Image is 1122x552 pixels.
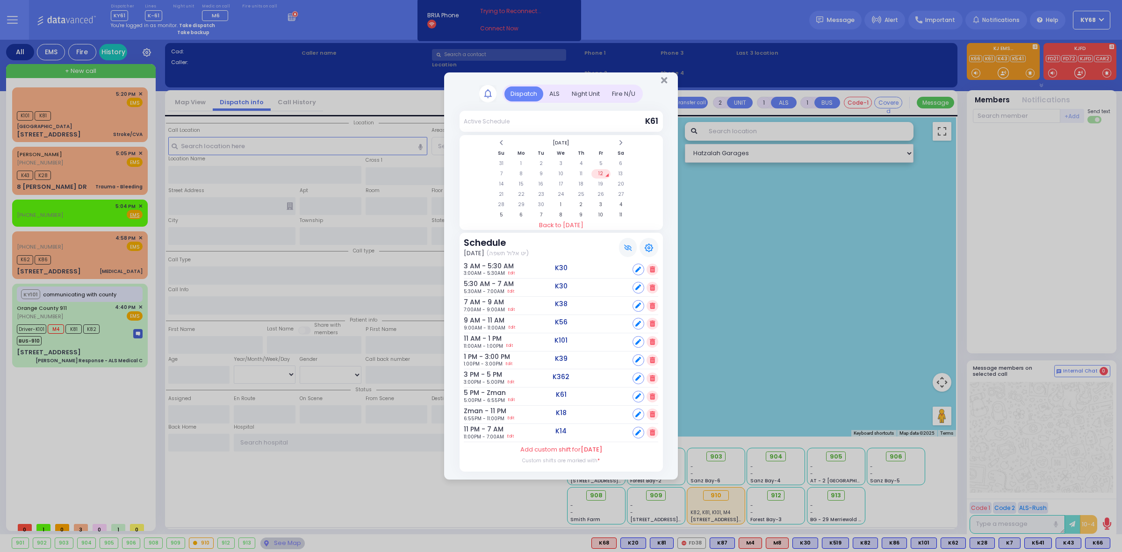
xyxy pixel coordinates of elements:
td: 9 [571,210,590,220]
span: 11:00AM - 1:00PM [464,343,503,350]
h6: 5:30 AM - 7 AM [464,280,489,288]
th: Su [492,149,511,158]
label: Add custom shift for [520,445,602,454]
div: ALS [543,86,566,102]
a: Edit [508,270,515,277]
td: 15 [511,179,531,189]
td: 10 [591,210,611,220]
td: 14 [492,179,511,189]
h6: Zman - 11 PM [464,407,489,415]
td: 28 [492,200,511,209]
button: Close [661,76,667,85]
span: 3:00AM - 5:30AM [464,270,505,277]
h3: Schedule [464,237,528,248]
td: 13 [611,169,631,179]
h6: 1 PM - 3:00 PM [464,353,489,361]
h6: 3 AM - 5:30 AM [464,262,489,270]
td: 2 [532,159,551,168]
h5: K61 [556,391,567,399]
h5: K14 [555,427,567,435]
h5: K101 [554,337,568,344]
span: [DATE] [581,445,602,454]
td: 11 [611,210,631,220]
td: 24 [552,190,571,199]
th: Select Month [511,138,610,148]
span: Previous Month [499,139,503,146]
span: (יט אלול תשפה) [486,249,529,258]
a: Edit [508,397,515,404]
th: We [552,149,571,158]
h5: K30 [555,264,568,272]
td: 16 [532,179,551,189]
span: K61 [645,115,658,127]
td: 6 [611,159,631,168]
td: 3 [552,159,571,168]
td: 10 [552,169,571,179]
span: [DATE] [464,249,484,258]
label: Custom shifts are marked with [522,457,600,464]
h5: K18 [556,409,567,417]
div: Dispatch [504,86,543,102]
td: 27 [611,190,631,199]
td: 4 [611,200,631,209]
h5: K38 [555,300,568,308]
h5: K362 [553,373,569,381]
td: 22 [511,190,531,199]
td: 5 [492,210,511,220]
td: 1 [552,200,571,209]
td: 9 [532,169,551,179]
h6: 11 PM - 7 AM [464,425,489,433]
span: 9:00AM - 11:00AM [464,324,505,331]
span: 5:30AM - 7:00AM [464,288,504,295]
h6: 9 AM - 11 AM [464,316,489,324]
td: 3 [591,200,611,209]
a: Edit [508,415,514,422]
h6: 5 PM - Zman [464,389,489,397]
div: Fire N/U [606,86,641,102]
td: 18 [571,179,590,189]
span: 5:00PM - 6:55PM [464,397,505,404]
td: 4 [571,159,590,168]
td: 7 [492,169,511,179]
div: Active Schedule [464,117,510,126]
td: 25 [571,190,590,199]
span: 7:00AM - 9:00AM [464,306,505,313]
td: 26 [591,190,611,199]
td: 21 [492,190,511,199]
h6: 3 PM - 5 PM [464,371,489,379]
span: 11:00PM - 7:00AM [464,433,504,440]
a: Edit [508,379,514,386]
a: Edit [506,360,512,367]
span: 3:00PM - 5:00PM [464,379,504,386]
td: 12 [591,169,611,179]
td: 19 [591,179,611,189]
th: Th [571,149,590,158]
th: Fr [591,149,611,158]
th: Sa [611,149,631,158]
h5: K30 [555,282,568,290]
td: 1 [511,159,531,168]
h5: K39 [555,355,568,363]
a: Edit [509,324,515,331]
td: 23 [532,190,551,199]
td: 30 [532,200,551,209]
td: 6 [511,210,531,220]
td: 7 [532,210,551,220]
span: 6:55PM - 11:00PM [464,415,504,422]
h5: K56 [555,318,568,326]
h6: 11 AM - 1 PM [464,335,489,343]
a: Edit [508,306,515,313]
td: 17 [552,179,571,189]
td: 11 [571,169,590,179]
div: Night Unit [566,86,606,102]
td: 2 [571,200,590,209]
span: 1:00PM - 3:00PM [464,360,503,367]
a: Edit [508,288,514,295]
td: 29 [511,200,531,209]
td: 5 [591,159,611,168]
td: 31 [492,159,511,168]
a: Edit [507,433,514,440]
th: Mo [511,149,531,158]
td: 20 [611,179,631,189]
td: 8 [552,210,571,220]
